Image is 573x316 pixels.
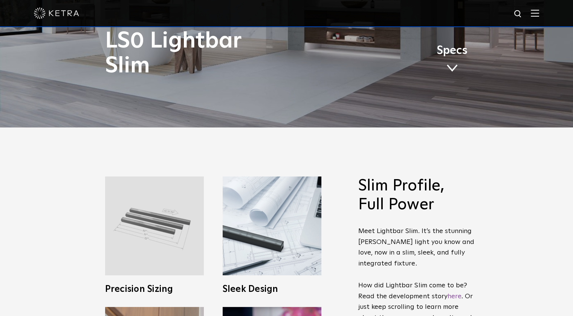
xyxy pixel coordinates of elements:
h3: Precision Sizing [105,285,204,294]
img: ketra-logo-2019-white [34,8,79,19]
span: Specs [437,45,468,56]
a: here [448,293,461,300]
img: search icon [513,9,523,19]
a: Specs [437,45,468,75]
img: L30_Custom_Length_Black-2 [105,176,204,275]
h2: Slim Profile, Full Power [358,176,475,215]
img: Hamburger%20Nav.svg [531,9,539,17]
h1: LS0 Lightbar Slim [105,29,318,78]
h3: Sleek Design [223,285,321,294]
img: L30_SlimProfile [223,176,321,275]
